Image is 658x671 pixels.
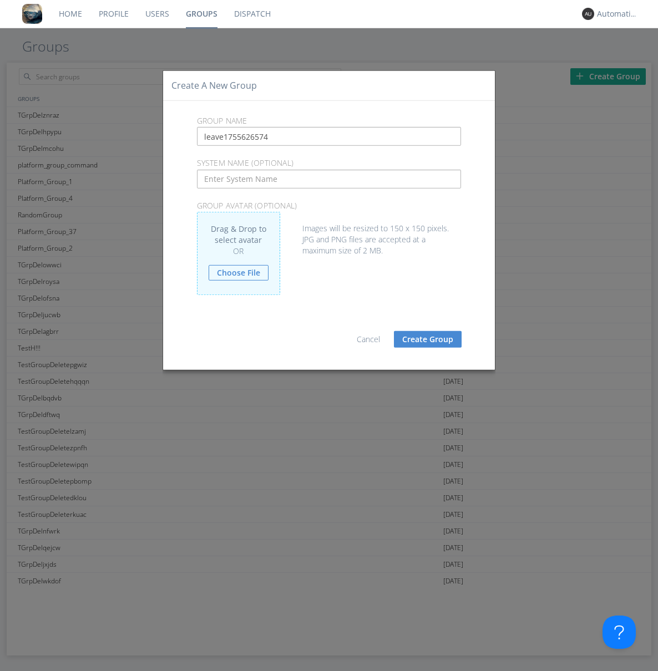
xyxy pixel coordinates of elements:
[189,157,470,169] p: System Name (optional)
[197,212,280,295] div: Drag & Drop to select avatar
[197,169,462,188] input: Enter System Name
[197,127,462,146] input: Enter Group Name
[189,199,470,211] p: Group Avatar (optional)
[209,265,269,281] a: Choose File
[597,8,639,19] div: Automation+0004
[357,334,380,344] a: Cancel
[171,79,257,92] h4: Create a New Group
[22,4,42,24] img: 8ff700cf5bab4eb8a436322861af2272
[582,8,594,20] img: 373638.png
[209,246,269,257] div: OR
[189,115,470,127] p: Group Name
[394,331,462,348] button: Create Group
[197,212,462,256] div: Images will be resized to 150 x 150 pixels. JPG and PNG files are accepted at a maximum size of 2...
